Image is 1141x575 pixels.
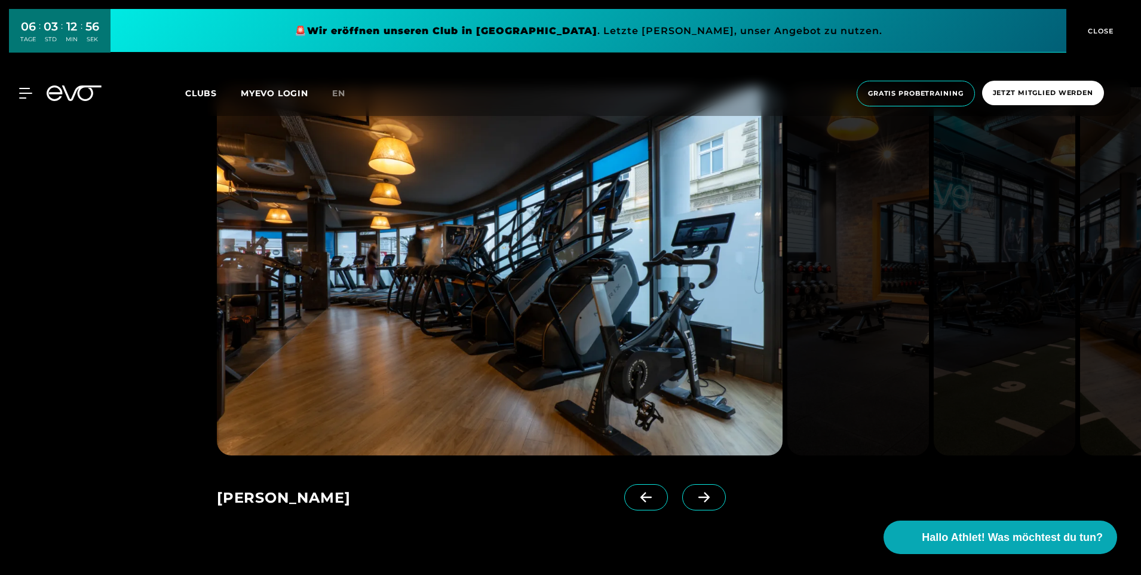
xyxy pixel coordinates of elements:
[66,18,78,35] div: 12
[61,19,63,51] div: :
[85,35,99,44] div: SEK
[934,87,1075,455] img: evofitness
[81,19,82,51] div: :
[332,88,345,99] span: en
[993,88,1093,98] span: Jetzt Mitglied werden
[20,18,36,35] div: 06
[1066,9,1132,53] button: CLOSE
[85,18,99,35] div: 56
[44,18,58,35] div: 03
[185,87,241,99] a: Clubs
[979,81,1108,106] a: Jetzt Mitglied werden
[39,19,41,51] div: :
[241,88,308,99] a: MYEVO LOGIN
[1085,26,1114,36] span: CLOSE
[922,530,1103,546] span: Hallo Athlet! Was möchtest du tun?
[217,87,783,455] img: evofitness
[884,521,1117,554] button: Hallo Athlet! Was möchtest du tun?
[185,88,217,99] span: Clubs
[20,35,36,44] div: TAGE
[332,87,360,100] a: en
[853,81,979,106] a: Gratis Probetraining
[44,35,58,44] div: STD
[66,35,78,44] div: MIN
[868,88,964,99] span: Gratis Probetraining
[787,87,929,455] img: evofitness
